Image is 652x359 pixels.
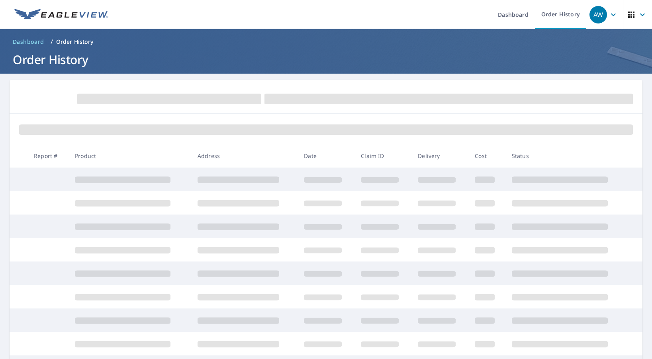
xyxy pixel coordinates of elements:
div: AW [589,6,607,23]
th: Product [69,144,191,168]
span: Dashboard [13,38,44,46]
img: EV Logo [14,9,108,21]
th: Claim ID [354,144,411,168]
th: Status [505,144,628,168]
th: Cost [468,144,505,168]
p: Order History [56,38,94,46]
nav: breadcrumb [10,35,642,48]
li: / [51,37,53,47]
a: Dashboard [10,35,47,48]
th: Date [298,144,354,168]
th: Address [191,144,298,168]
th: Report # [27,144,69,168]
h1: Order History [10,51,642,68]
th: Delivery [411,144,468,168]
